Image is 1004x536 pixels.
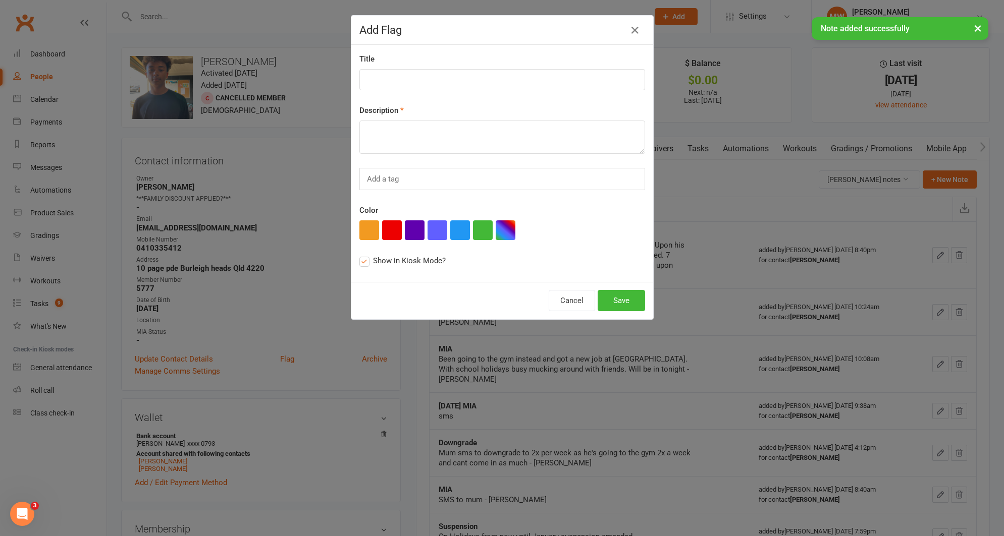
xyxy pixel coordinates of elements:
[373,255,446,265] span: Show in Kiosk Mode?
[359,204,378,216] label: Color
[549,290,595,311] button: Cancel
[812,17,988,40] div: Note added successfully
[359,53,375,65] label: Title
[366,172,402,186] input: Add a tag
[31,502,39,510] span: 3
[598,290,645,311] button: Save
[359,104,404,116] label: Description
[969,17,987,39] button: ×
[10,502,34,526] iframe: Intercom live chat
